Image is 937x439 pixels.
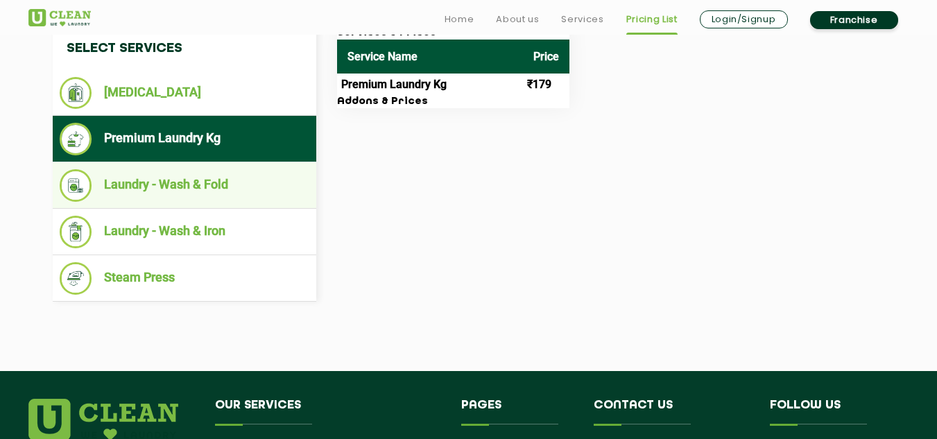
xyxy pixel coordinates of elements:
a: Franchise [810,11,898,29]
img: Premium Laundry Kg [60,123,92,155]
li: Premium Laundry Kg [60,123,309,155]
h4: Contact us [594,399,749,425]
h4: Our Services [215,399,441,425]
td: ₹179 [523,74,569,96]
th: Price [523,40,569,74]
img: Steam Press [60,262,92,295]
img: Dry Cleaning [60,77,92,109]
li: Laundry - Wash & Iron [60,216,309,248]
img: UClean Laundry and Dry Cleaning [28,9,91,26]
h4: Follow us [770,399,892,425]
a: About us [496,11,539,28]
h4: Select Services [53,27,316,70]
h3: Addons & Prices [337,96,569,108]
li: Steam Press [60,262,309,295]
th: Service Name [337,40,523,74]
li: Laundry - Wash & Fold [60,169,309,202]
li: [MEDICAL_DATA] [60,77,309,109]
a: Pricing List [626,11,678,28]
img: Laundry - Wash & Iron [60,216,92,248]
td: Premium Laundry Kg [337,74,523,96]
img: Laundry - Wash & Fold [60,169,92,202]
a: Home [445,11,474,28]
a: Login/Signup [700,10,788,28]
a: Services [561,11,603,28]
h4: Pages [461,399,573,425]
